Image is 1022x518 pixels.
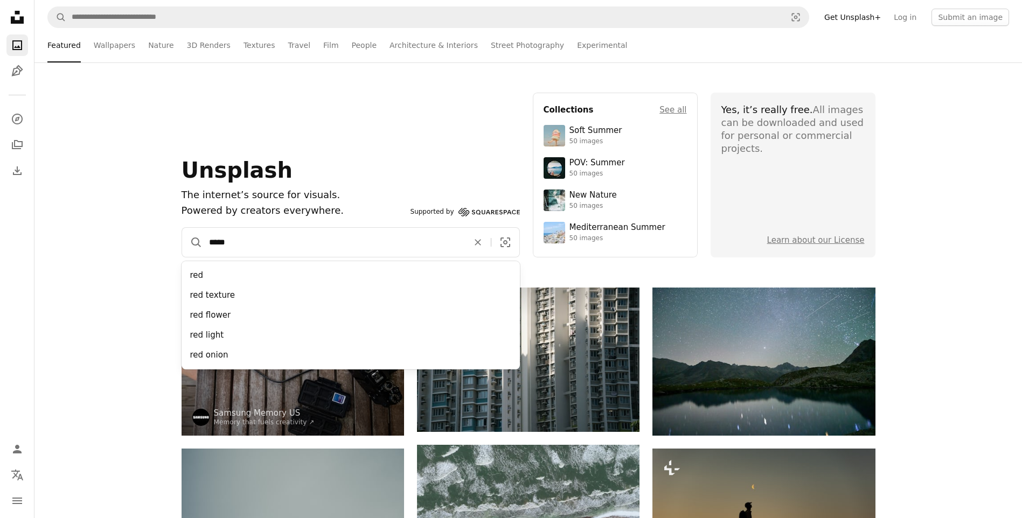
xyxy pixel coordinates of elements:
[544,157,565,179] img: premium_photo-1753820185677-ab78a372b033
[491,228,519,257] button: Visual search
[411,206,520,219] a: Supported by
[182,203,406,219] p: Powered by creators everywhere.
[577,28,627,62] a: Experimental
[544,190,565,211] img: premium_photo-1755037089989-422ee333aef9
[6,34,28,56] a: Photos
[192,409,210,426] img: Go to Samsung Memory US's profile
[47,6,809,28] form: Find visuals sitewide
[182,325,520,345] div: red light
[417,288,639,432] img: Tall apartment buildings with many windows and balconies.
[465,228,491,257] button: Clear
[94,28,135,62] a: Wallpapers
[6,108,28,130] a: Explore
[721,103,865,155] div: All images can be downloaded and used for personal or commercial projects.
[783,7,809,27] button: Visual search
[544,190,687,211] a: New Nature50 images
[6,464,28,486] button: Language
[6,490,28,512] button: Menu
[6,438,28,460] a: Log in / Sign up
[544,103,594,116] h4: Collections
[659,103,686,116] a: See all
[721,104,813,115] span: Yes, it’s really free.
[182,227,520,257] form: Find visuals sitewide
[6,6,28,30] a: Home — Unsplash
[244,28,275,62] a: Textures
[544,125,687,146] a: Soft Summer50 images
[569,190,617,201] div: New Nature
[182,228,203,257] button: Search Unsplash
[6,160,28,181] a: Download History
[569,202,617,211] div: 50 images
[887,9,923,26] a: Log in
[491,28,564,62] a: Street Photography
[417,354,639,364] a: Tall apartment buildings with many windows and balconies.
[148,28,173,62] a: Nature
[544,222,687,243] a: Mediterranean Summer50 images
[569,125,622,136] div: Soft Summer
[214,418,315,426] a: Memory that fuels creativity ↗
[48,7,66,27] button: Search Unsplash
[931,9,1009,26] button: Submit an image
[544,222,565,243] img: premium_photo-1688410049290-d7394cc7d5df
[544,157,687,179] a: POV: Summer50 images
[569,158,625,169] div: POV: Summer
[182,305,520,325] div: red flower
[288,28,310,62] a: Travel
[182,187,406,203] h1: The internet’s source for visuals.
[214,408,315,418] a: Samsung Memory US
[182,345,520,365] div: red onion
[544,125,565,146] img: premium_photo-1749544311043-3a6a0c8d54af
[6,134,28,156] a: Collections
[818,9,887,26] a: Get Unsplash+
[569,137,622,146] div: 50 images
[187,28,231,62] a: 3D Renders
[6,60,28,82] a: Illustrations
[390,28,478,62] a: Architecture & Interiors
[182,158,293,183] span: Unsplash
[652,288,875,436] img: Starry night sky over a calm mountain lake
[182,265,520,285] div: red
[652,356,875,366] a: Starry night sky over a calm mountain lake
[352,28,377,62] a: People
[323,28,338,62] a: Film
[569,170,625,178] div: 50 images
[767,235,865,245] a: Learn about our License
[182,285,520,305] div: red texture
[569,234,665,243] div: 50 images
[569,222,665,233] div: Mediterranean Summer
